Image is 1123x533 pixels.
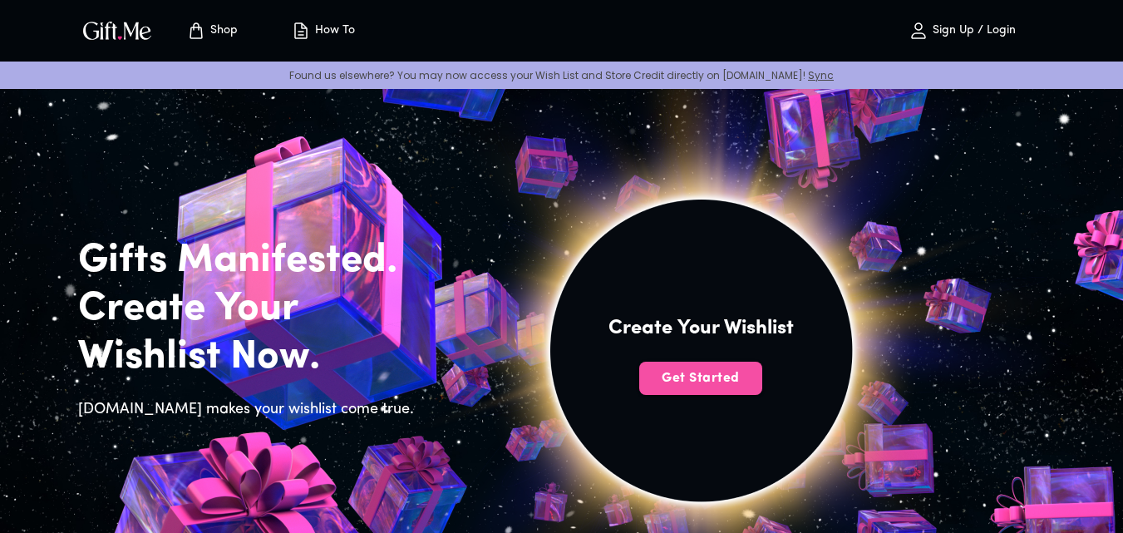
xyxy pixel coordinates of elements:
p: Sign Up / Login [928,24,1016,38]
img: how-to.svg [291,21,311,41]
button: Sign Up / Login [879,4,1046,57]
button: Store page [166,4,258,57]
span: Get Started [639,369,762,387]
button: How To [278,4,369,57]
h2: Wishlist Now. [78,333,424,382]
p: Shop [206,24,238,38]
a: Sync [808,68,834,82]
h4: Create Your Wishlist [608,315,794,342]
button: GiftMe Logo [78,21,156,41]
p: Found us elsewhere? You may now access your Wish List and Store Credit directly on [DOMAIN_NAME]! [13,68,1110,82]
p: How To [311,24,355,38]
h6: [DOMAIN_NAME] makes your wishlist come true. [78,398,424,422]
img: GiftMe Logo [80,18,155,42]
h2: Create Your [78,285,424,333]
h2: Gifts Manifested. [78,237,424,285]
button: Get Started [639,362,762,395]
